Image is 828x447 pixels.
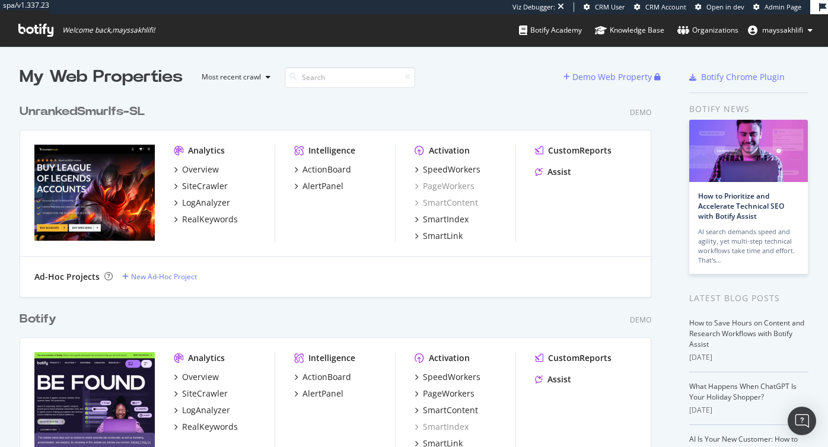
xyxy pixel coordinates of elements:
a: Knowledge Base [595,14,664,46]
span: mayssakhlifi [762,25,803,35]
a: Organizations [677,14,738,46]
span: CRM User [595,2,625,11]
a: Botify Academy [519,14,582,46]
a: CRM User [584,2,625,12]
span: CRM Account [645,2,686,11]
span: Open in dev [706,2,744,11]
div: Open Intercom Messenger [788,407,816,435]
span: Welcome back, mayssakhlifi ! [62,25,155,35]
div: Organizations [677,24,738,36]
a: Open in dev [695,2,744,12]
div: Viz Debugger: [512,2,555,12]
div: Botify Academy [519,24,582,36]
div: Knowledge Base [595,24,664,36]
span: Admin Page [765,2,801,11]
a: Admin Page [753,2,801,12]
button: mayssakhlifi [738,21,822,40]
a: CRM Account [634,2,686,12]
